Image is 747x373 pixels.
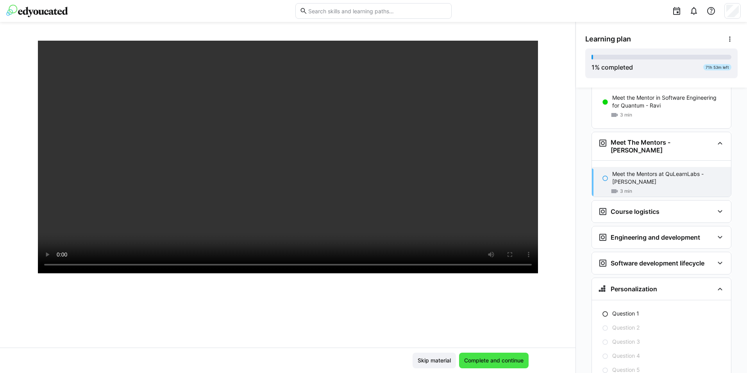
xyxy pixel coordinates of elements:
[463,357,525,364] span: Complete and continue
[612,310,639,317] p: Question 1
[612,338,640,346] p: Question 3
[416,357,452,364] span: Skip material
[611,138,714,154] h3: Meet The Mentors - [PERSON_NAME]
[612,324,640,332] p: Question 2
[611,259,704,267] h3: Software development lifecycle
[592,63,633,72] div: % completed
[611,208,659,215] h3: Course logistics
[703,64,731,70] div: 71h 53m left
[620,112,632,118] span: 3 min
[620,188,632,194] span: 3 min
[612,170,725,186] p: Meet the Mentors at QuLearnLabs - [PERSON_NAME]
[592,63,595,71] span: 1
[585,35,631,43] span: Learning plan
[413,353,456,368] button: Skip material
[611,233,700,241] h3: Engineering and development
[307,7,447,14] input: Search skills and learning paths…
[612,352,640,360] p: Question 4
[459,353,529,368] button: Complete and continue
[611,285,657,293] h3: Personalization
[612,94,725,109] p: Meet the Mentor in Software Engineering for Quantum - Ravi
